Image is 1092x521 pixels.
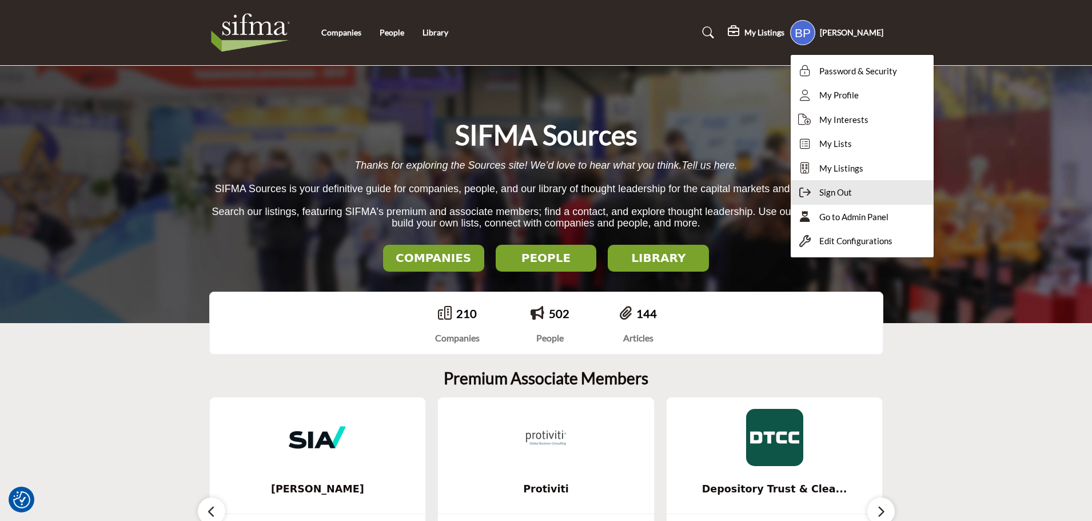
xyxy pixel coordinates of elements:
[819,65,897,78] span: Password & Security
[728,26,784,39] div: My Listings
[210,474,426,504] a: [PERSON_NAME]
[212,206,880,229] span: Search our listings, featuring SIFMA's premium and associate members; find a contact, and explore...
[636,307,657,320] a: 144
[456,307,477,320] a: 210
[684,474,866,504] b: Depository Trust & Clearing Corporation (DTCC)
[791,108,934,132] a: My Interests
[791,156,934,181] a: My Listings
[791,59,934,83] a: Password & Security
[289,409,346,466] img: Sia
[517,409,575,466] img: Protiviti
[820,27,883,38] h5: [PERSON_NAME]
[819,113,868,126] span: My Interests
[691,23,722,42] a: Search
[215,183,877,194] span: SIFMA Sources is your definitive guide for companies, people, and our library of thought leadersh...
[791,83,934,108] a: My Profile
[611,251,706,265] h2: LIBRARY
[819,210,888,224] span: Go to Admin Panel
[455,117,637,153] h1: SIFMA Sources
[380,27,404,37] a: People
[386,251,481,265] h2: COMPANIES
[435,331,480,345] div: Companies
[438,474,654,504] a: Protiviti
[608,245,709,272] button: LIBRARY
[819,137,852,150] span: My Lists
[790,20,815,45] button: Show hide supplier dropdown
[227,474,409,504] b: Sia
[819,162,863,175] span: My Listings
[455,482,637,496] span: Protiviti
[684,482,866,496] span: Depository Trust & Clea...
[667,474,883,504] a: Depository Trust & Clea...
[746,409,803,466] img: Depository Trust & Clearing Corporation (DTCC)
[321,27,361,37] a: Companies
[819,234,892,248] span: Edit Configurations
[444,369,648,388] h2: Premium Associate Members
[819,89,859,102] span: My Profile
[620,331,657,345] div: Articles
[227,482,409,496] span: [PERSON_NAME]
[744,27,784,38] h5: My Listings
[354,160,737,171] span: Thanks for exploring the Sources site! We’d love to hear what you think. .
[499,251,593,265] h2: PEOPLE
[209,10,298,55] img: Site Logo
[681,160,734,171] a: Tell us here
[791,132,934,156] a: My Lists
[549,307,569,320] a: 502
[531,331,569,345] div: People
[423,27,448,37] a: Library
[383,245,484,272] button: COMPANIES
[455,474,637,504] b: Protiviti
[13,491,30,508] button: Consent Preferences
[819,186,852,199] span: Sign Out
[496,245,597,272] button: PEOPLE
[13,491,30,508] img: Revisit consent button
